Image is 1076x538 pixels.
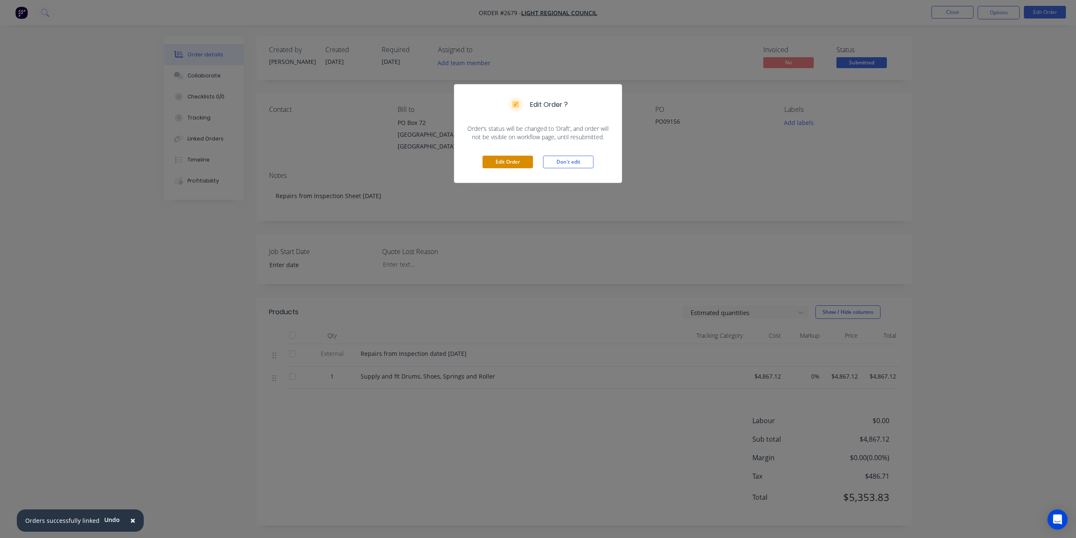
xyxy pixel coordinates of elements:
h5: Edit Order ? [530,100,568,110]
button: Undo [100,514,124,526]
button: Edit Order [483,156,533,168]
button: Don't edit [543,156,593,168]
div: Open Intercom Messenger [1047,509,1068,530]
span: Order’s status will be changed to ‘Draft’, and order will not be visible on workflow page, until ... [464,125,612,141]
button: Close [122,511,144,531]
div: Orders successfully linked [25,516,100,525]
span: × [130,514,135,526]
